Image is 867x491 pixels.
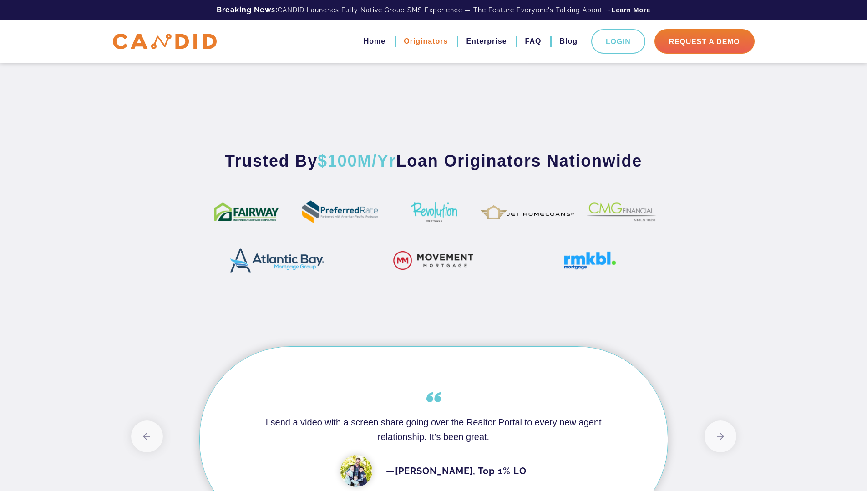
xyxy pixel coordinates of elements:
[654,29,755,54] a: Request A Demo
[559,34,578,49] a: Blog
[404,34,448,49] a: Originators
[131,420,163,452] button: Previous
[364,34,385,49] a: Home
[466,34,507,49] a: Enterprise
[252,455,615,487] div: —[PERSON_NAME], Top 1% LO
[217,5,278,14] b: Breaking News:
[340,455,372,487] img: Bryan-LaFlamme.jpg
[525,34,542,49] a: FAQ
[612,5,650,15] a: Learn More
[252,415,615,444] h4: I send a video with a screen share going over the Realtor Portal to every new agent relationship....
[318,152,396,170] span: $100M/Yr
[591,29,645,54] a: Login
[206,151,661,172] h3: Trusted By Loan Originators Nationwide
[705,420,736,452] button: Next
[113,34,217,50] img: CANDID APP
